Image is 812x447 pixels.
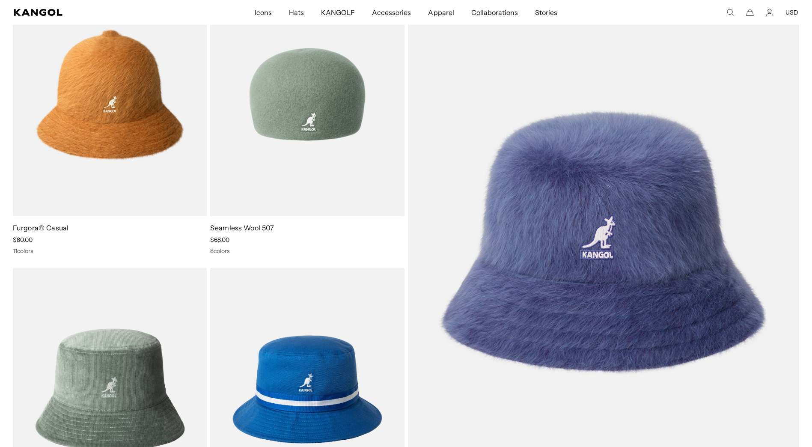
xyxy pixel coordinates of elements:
[766,9,773,16] a: Account
[785,9,798,16] button: USD
[13,236,33,244] span: $80.00
[14,9,169,16] a: Kangol
[746,9,754,16] button: Cart
[210,223,274,232] a: Seamless Wool 507
[13,247,207,255] div: 11 colors
[210,236,229,244] span: $68.00
[726,9,734,16] summary: Search here
[210,247,404,255] div: 8 colors
[13,223,69,232] a: Furgora® Casual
